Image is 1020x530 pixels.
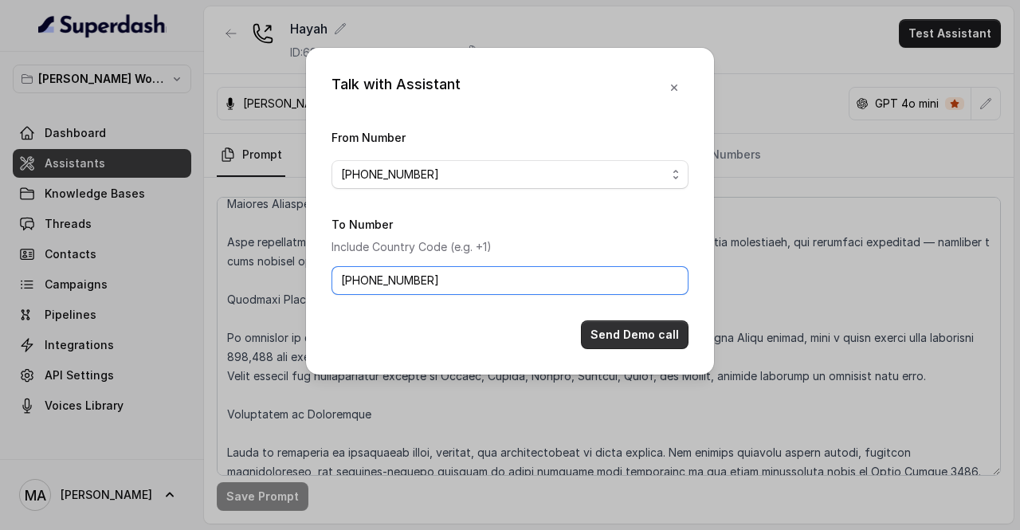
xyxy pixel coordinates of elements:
[331,266,688,295] input: +1123456789
[331,160,688,189] button: [PHONE_NUMBER]
[331,218,393,231] label: To Number
[331,238,688,257] p: Include Country Code (e.g. +1)
[581,320,688,349] button: Send Demo call
[331,73,461,102] div: Talk with Assistant
[331,131,406,144] label: From Number
[341,165,666,184] span: [PHONE_NUMBER]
